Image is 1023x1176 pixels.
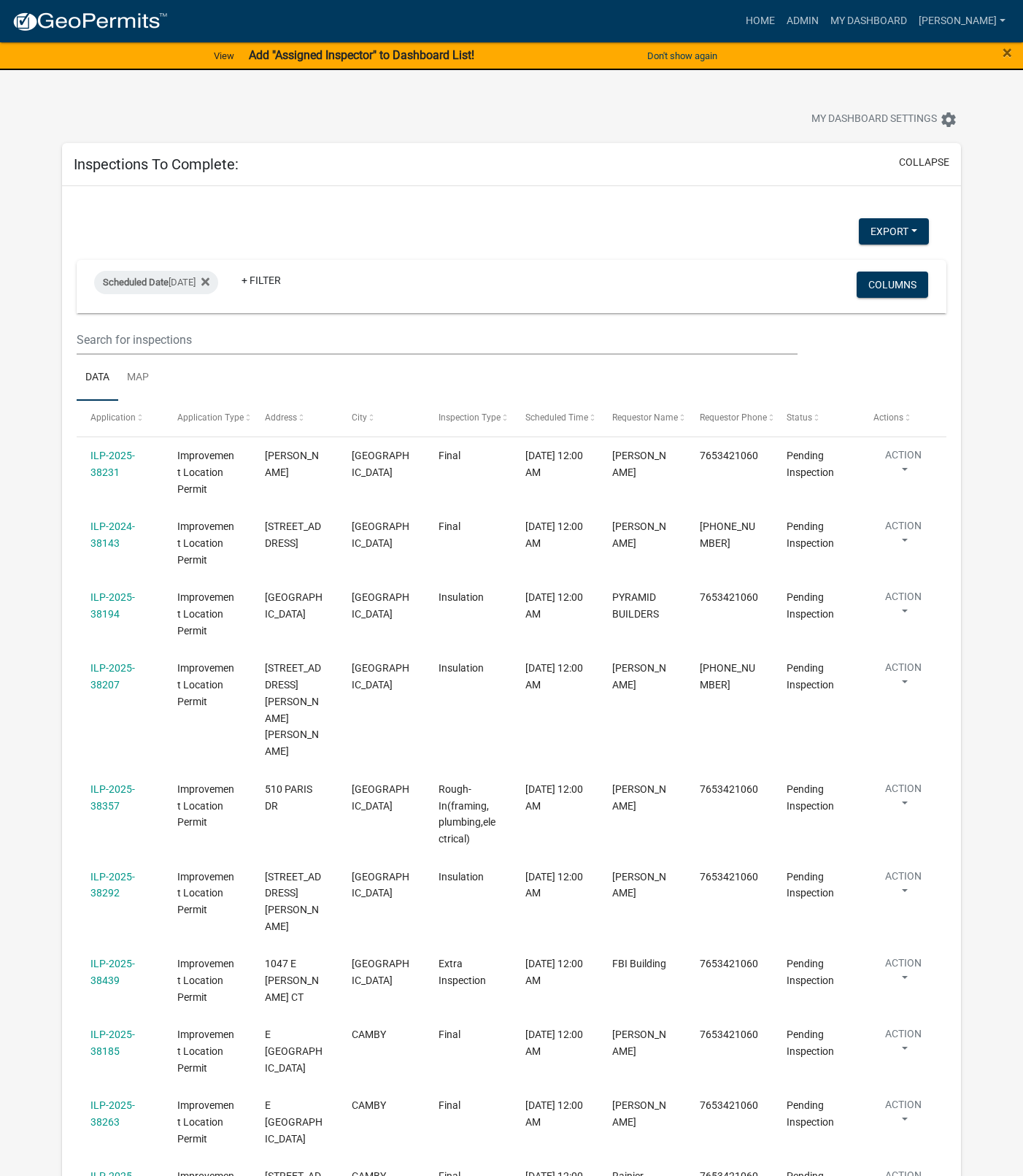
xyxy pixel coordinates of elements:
[439,1029,460,1040] span: Final
[700,520,755,549] span: 317-544-9349
[873,518,933,555] button: Action
[265,520,321,549] span: 1034 W DUPONT DRIVE SOUTH
[811,111,937,128] span: My Dashboard Settings
[1003,42,1012,63] span: ×
[800,105,969,134] button: My Dashboard Settingssettings
[612,958,666,969] span: FBI Building
[177,783,234,829] span: Improvement Location Permit
[525,520,583,549] span: 08/15/2025, 12:00 AM
[90,412,136,423] span: Application
[77,355,118,401] a: Data
[250,401,337,436] datatable-header-cell: Address
[787,1029,834,1057] span: Pending Inspection
[74,155,239,173] h5: Inspections To Complete:
[641,44,723,68] button: Don't show again
[439,783,495,845] span: Rough-In(framing, plumbing,electrical)
[787,520,834,549] span: Pending Inspection
[773,401,860,436] datatable-header-cell: Status
[612,783,666,812] span: ANDREW JOHNATHAN COOK
[439,520,460,532] span: Final
[873,956,933,992] button: Action
[118,355,158,401] a: Map
[177,1099,234,1145] span: Improvement Location Permit
[163,401,250,436] datatable-header-cell: Application Type
[612,662,666,691] span: Crystal Rader
[439,591,484,603] span: Insulation
[352,958,409,986] span: MARTINSVILLE
[873,1026,933,1063] button: Action
[873,660,933,696] button: Action
[700,1029,758,1040] span: 7653421060
[859,218,929,245] button: Export
[177,1029,234,1074] span: Improvement Location Permit
[177,591,234,637] span: Improvement Location Permit
[787,958,834,986] span: Pending Inspection
[685,401,772,436] datatable-header-cell: Requestor Phone
[787,662,834,691] span: Pending Inspection
[177,662,234,707] span: Improvement Location Permit
[873,589,933,626] button: Action
[177,958,234,1003] span: Improvement Location Permit
[90,662,135,691] a: ILP-2025-38207
[700,412,767,423] span: Requestor Phone
[525,783,583,812] span: 08/15/2025, 12:00 AM
[913,7,1011,35] a: [PERSON_NAME]
[77,325,798,355] input: Search for inspections
[265,450,319,478] span: WALTERS RD
[265,958,319,1003] span: 1047 E WOODALL CT
[873,781,933,818] button: Action
[1003,44,1012,61] button: Close
[439,450,460,461] span: Final
[787,783,834,812] span: Pending Inspection
[787,591,834,620] span: Pending Inspection
[787,450,834,478] span: Pending Inspection
[249,48,474,62] strong: Add "Assigned Inspector" to Dashboard List!
[525,958,583,986] span: 08/15/2025, 12:00 AM
[873,1097,933,1134] button: Action
[740,7,781,35] a: Home
[352,1029,386,1040] span: CAMBY
[525,450,583,478] span: 08/15/2025, 12:00 AM
[352,783,409,812] span: MARTINSVILLE
[525,1099,583,1128] span: 08/15/2025, 12:00 AM
[525,1029,583,1057] span: 08/15/2025, 12:00 AM
[873,869,933,905] button: Action
[352,412,367,423] span: City
[700,450,758,461] span: 7653421060
[265,412,297,423] span: Address
[700,958,758,969] span: 7653421060
[525,871,583,899] span: 08/15/2025, 12:00 AM
[338,401,425,436] datatable-header-cell: City
[90,520,135,549] a: ILP-2024-38143
[511,401,598,436] datatable-header-cell: Scheduled Time
[439,412,501,423] span: Inspection Type
[90,958,135,986] a: ILP-2025-38439
[265,783,312,812] span: 510 PARIS DR
[265,1099,323,1145] span: E NORTH COUNTY LINE RD
[612,450,666,478] span: DARREN
[787,871,834,899] span: Pending Inspection
[873,447,933,484] button: Action
[525,662,583,691] span: 08/15/2025, 12:00 AM
[439,871,484,883] span: Insulation
[90,450,135,478] a: ILP-2025-38231
[873,412,903,423] span: Actions
[90,871,135,899] a: ILP-2025-38292
[700,783,758,795] span: 7653421060
[700,591,758,603] span: 7653421060
[612,520,666,549] span: Emily Miller
[177,520,234,566] span: Improvement Location Permit
[857,272,928,298] button: Columns
[103,277,169,288] span: Scheduled Date
[230,267,293,293] a: + Filter
[787,1099,834,1128] span: Pending Inspection
[439,958,486,986] span: Extra Inspection
[700,871,758,883] span: 7653421060
[439,1099,460,1111] span: Final
[265,1029,323,1074] span: E NORTH COUNTY LINE RD
[940,111,957,128] i: settings
[352,1099,386,1111] span: CAMBY
[90,1099,135,1128] a: ILP-2025-38263
[612,412,678,423] span: Requestor Name
[612,1029,666,1057] span: ZACH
